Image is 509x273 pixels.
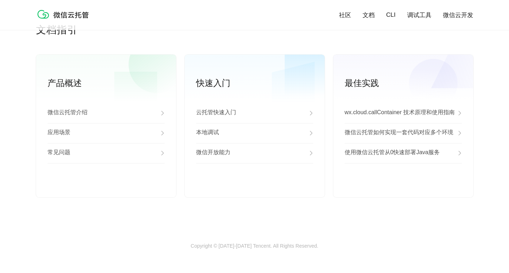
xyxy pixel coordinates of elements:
[48,149,70,157] p: 常见问题
[407,11,431,19] a: 调试工具
[36,23,473,37] p: 文档指引
[48,143,165,163] a: 常见问题
[48,123,165,143] a: 应用场景
[345,109,455,117] p: wx.cloud.callContainer 技术原理和使用指南
[36,7,93,21] img: 微信云托管
[345,103,462,123] a: wx.cloud.callContainer 技术原理和使用指南
[345,129,453,137] p: 微信云托管如何实现一套代码对应多个环境
[345,143,462,163] a: 使用微信云托管从0快速部署Java服务
[48,109,88,117] p: 微信云托管介绍
[443,11,473,19] a: 微信云开发
[386,11,395,19] a: CLI
[191,243,318,250] p: Copyright © [DATE]-[DATE] Tencent. All Rights Reserved.
[196,182,313,189] a: 查看更多
[48,129,70,137] p: 应用场景
[196,109,236,117] p: 云托管快速入门
[196,103,313,123] a: 云托管快速入门
[345,182,462,189] a: 查看更多
[48,182,165,189] a: 查看更多
[196,77,325,89] p: 快速入门
[345,77,473,89] p: 最佳实践
[196,143,313,163] a: 微信开放能力
[196,123,313,143] a: 本地调试
[36,16,93,22] a: 微信云托管
[48,77,176,89] p: 产品概述
[48,103,165,123] a: 微信云托管介绍
[196,129,219,137] p: 本地调试
[345,123,462,143] a: 微信云托管如何实现一套代码对应多个环境
[339,11,351,19] a: 社区
[196,149,230,157] p: 微信开放能力
[363,11,375,19] a: 文档
[345,149,440,157] p: 使用微信云托管从0快速部署Java服务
